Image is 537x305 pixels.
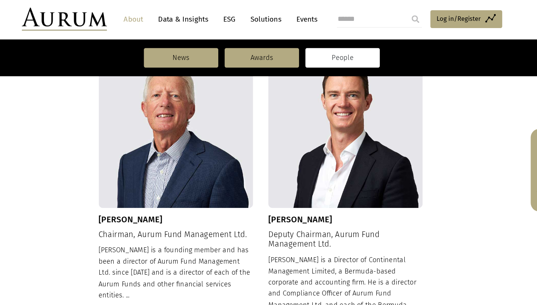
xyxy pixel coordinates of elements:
[512,167,533,186] a: Sign up
[235,44,302,61] a: Awards
[163,44,230,61] a: News
[230,11,249,25] a: ESG
[274,206,412,223] h4: Deputy Chairman, Aurum Fund Management Ltd.
[440,289,453,301] div: Ok
[123,206,261,214] h4: Chairman, Aurum Fund Management Ltd.
[512,144,533,161] div: Share
[398,10,413,25] input: Submit
[55,8,130,28] img: Aurum
[172,11,225,25] a: Data & Insights
[517,127,528,138] img: Access Funds
[424,13,464,22] span: Log in/Register
[123,219,261,283] div: [PERSON_NAME] is a founding member and has been a director of Aurum Fund Management Ltd. since [D...
[123,192,261,201] h3: [PERSON_NAME]
[517,174,528,186] img: Sign up to our newsletter
[142,11,167,25] a: About
[517,150,528,161] img: Share this post
[154,274,161,282] img: Read More
[419,10,483,26] a: Log in/Register
[255,11,290,25] a: Solutions
[123,273,261,283] div: Read more
[307,44,374,61] a: People
[274,192,412,201] h3: [PERSON_NAME]
[512,119,533,138] a: Funds
[296,11,318,25] a: Events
